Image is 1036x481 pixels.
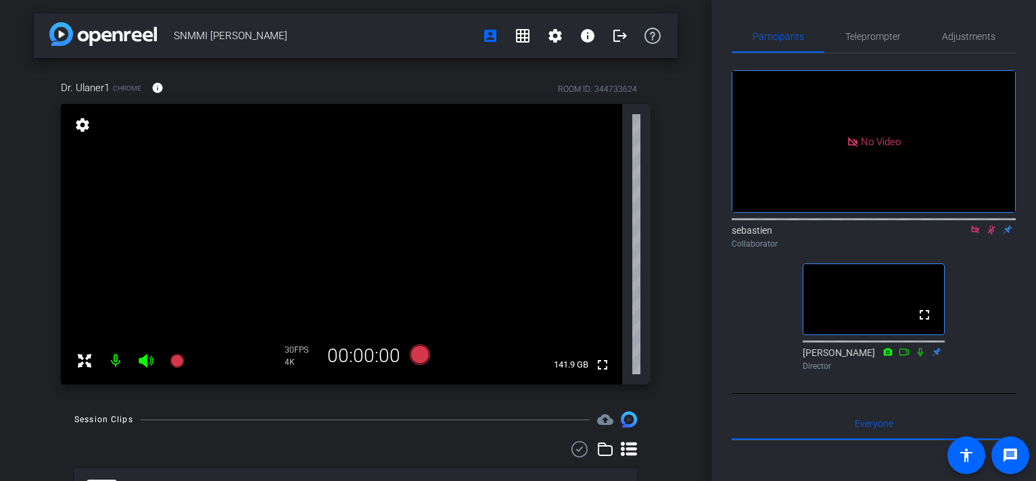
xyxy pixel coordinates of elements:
div: ROOM ID: 344733624 [558,83,637,95]
mat-icon: info [580,28,596,44]
span: 141.9 GB [549,357,593,373]
span: Adjustments [942,32,995,41]
span: Teleprompter [845,32,901,41]
mat-icon: settings [73,117,92,133]
mat-icon: cloud_upload [597,411,613,428]
div: sebastien [732,224,1016,250]
mat-icon: info [151,82,164,94]
mat-icon: message [1002,447,1018,463]
div: 00:00:00 [319,345,409,368]
div: 30 [285,345,319,355]
div: [PERSON_NAME] [803,346,945,372]
span: Everyone [855,419,893,428]
mat-icon: settings [547,28,563,44]
span: FPS [294,345,308,355]
mat-icon: fullscreen [916,307,933,323]
span: Chrome [113,83,141,93]
div: Session Clips [74,413,133,426]
div: Collaborator [732,238,1016,250]
span: Participants [753,32,804,41]
mat-icon: account_box [482,28,498,44]
mat-icon: logout [612,28,628,44]
mat-icon: fullscreen [594,357,611,373]
div: Director [803,360,945,372]
mat-icon: accessibility [958,447,974,463]
span: No Video [861,135,901,147]
div: 4K [285,357,319,368]
mat-icon: grid_on [515,28,531,44]
span: Destinations for your clips [597,411,613,428]
img: Session clips [621,411,637,428]
span: Dr. Ulaner1 [61,80,110,95]
img: app-logo [49,22,157,46]
span: SNMMI [PERSON_NAME] [174,22,474,49]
